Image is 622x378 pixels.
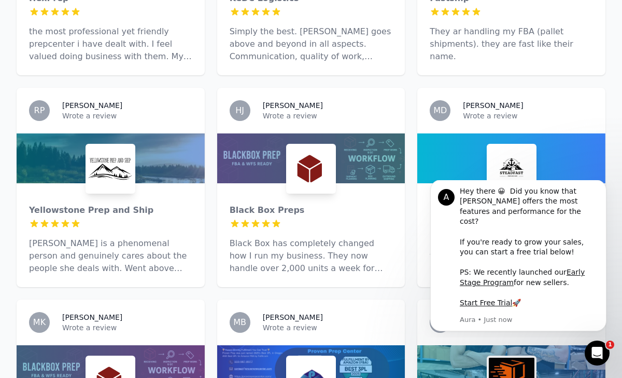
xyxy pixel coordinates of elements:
[263,322,393,333] p: Wrote a review
[430,25,593,63] p: They ar handling my FBA (pallet shipments). they are fast like their name.
[230,204,393,217] div: Black Box Preps
[606,341,614,349] span: 1
[263,312,323,322] h3: [PERSON_NAME]
[88,146,133,192] img: Yellowstone Prep and Ship
[417,88,605,287] a: MD[PERSON_NAME]Wrote a reviewSteadfast Prep and Pack, LLCSteadfast Prep and Pack, LLCSteadfast is...
[233,318,246,327] span: MB
[463,111,593,121] p: Wrote a review
[230,237,393,275] p: Black Box has completely changed how I run my business. They now handle over 2,000 units a week f...
[45,118,97,127] a: Start Free Trial
[62,312,122,322] h3: [PERSON_NAME]
[62,100,122,111] h3: [PERSON_NAME]
[263,111,393,121] p: Wrote a review
[263,100,323,111] h3: [PERSON_NAME]
[29,237,192,275] p: [PERSON_NAME] is a phenomenal person and genuinely cares about the people she deals with. Went ab...
[23,9,40,25] div: Profile image for Aura
[62,322,192,333] p: Wrote a review
[45,135,184,144] p: Message from Aura, sent Just now
[230,25,393,63] p: Simply the best. [PERSON_NAME] goes above and beyond in all aspects. Communication, quality of wo...
[97,118,106,127] b: 🚀
[217,88,405,287] a: HJ[PERSON_NAME]Wrote a reviewBlack Box PrepsBlack Box PrepsBlack Box has completely changed how I...
[45,6,184,128] div: Hey there 😀 Did you know that [PERSON_NAME] offers the most features and performance for the cost...
[288,146,334,192] img: Black Box Preps
[463,100,523,111] h3: [PERSON_NAME]
[489,146,534,192] img: Steadfast Prep and Pack, LLC
[17,88,205,287] a: RP[PERSON_NAME]Wrote a reviewYellowstone Prep and ShipYellowstone Prep and Ship[PERSON_NAME] is a...
[29,204,192,217] div: Yellowstone Prep and Ship
[433,106,447,115] span: MD
[29,25,192,63] p: the most professional yet friendly prepcenter i have dealt with. I feel valued doing business wit...
[415,180,622,337] iframe: Intercom notifications message
[33,318,46,327] span: MK
[235,106,244,115] span: HJ
[34,106,45,115] span: RP
[585,341,610,366] iframe: Intercom live chat
[62,111,192,121] p: Wrote a review
[45,6,184,133] div: Message content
